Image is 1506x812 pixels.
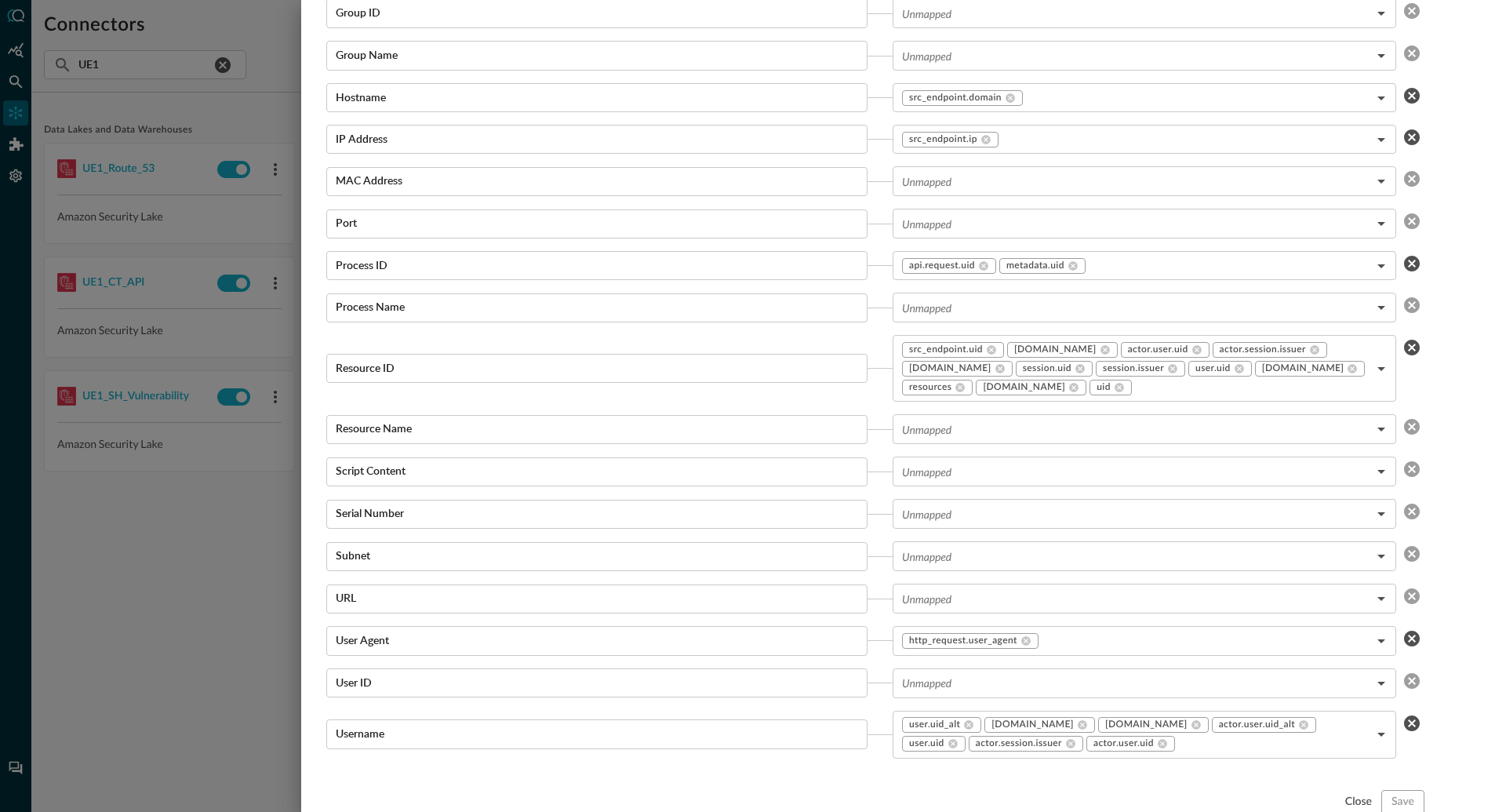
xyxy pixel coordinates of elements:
span: session.uid [1023,362,1071,375]
p: Unmapped [902,675,951,691]
button: clear selected values [1399,125,1424,150]
span: user.uid_alt [909,719,960,731]
div: resources [902,380,973,395]
div: user.uid [902,736,966,752]
span: [DOMAIN_NAME] [991,719,1074,731]
span: src_endpoint.uid [909,344,983,356]
div: actor.user.uid_alt [1212,717,1316,733]
div: [DOMAIN_NAME] [1255,361,1366,377]
span: session.issuer [1103,362,1164,375]
span: user.uid [1195,362,1231,375]
div: session.uid [1016,361,1093,377]
button: clear selected values [1399,83,1424,108]
span: [DOMAIN_NAME] [1262,362,1344,375]
p: Unmapped [902,506,951,523]
div: close [1345,792,1372,812]
div: [DOMAIN_NAME] [976,380,1086,395]
span: actor.user.uid [1128,344,1188,356]
button: clear selected values [1399,626,1424,651]
p: Unmapped [902,591,951,607]
span: [DOMAIN_NAME] [909,362,991,375]
span: [DOMAIN_NAME] [1014,344,1097,356]
div: session.issuer [1096,361,1185,377]
span: user.uid [909,737,944,750]
span: resources [909,381,951,394]
p: Unmapped [902,464,951,480]
div: [DOMAIN_NAME] [1098,717,1209,733]
button: clear selected values [1399,251,1424,276]
button: clear selected values [1399,335,1424,360]
div: actor.session.issuer [969,736,1083,752]
span: api.request.uid [909,260,975,272]
div: actor.user.uid [1121,342,1210,358]
div: http_request.user_agent [902,633,1039,649]
span: src_endpoint.ip [909,133,977,146]
p: Unmapped [902,300,951,316]
span: actor.user.uid [1093,737,1154,750]
span: [DOMAIN_NAME] [1105,719,1188,731]
div: src_endpoint.uid [902,342,1004,358]
div: [DOMAIN_NAME] [1007,342,1118,358]
div: src_endpoint.ip [902,132,999,147]
span: http_request.user_agent [909,635,1017,647]
div: user.uid [1188,361,1252,377]
div: src_endpoint.domain [902,90,1023,106]
span: metadata.uid [1006,260,1064,272]
p: Unmapped [902,216,951,232]
div: actor.user.uid [1086,736,1175,752]
p: Unmapped [902,5,951,22]
span: [DOMAIN_NAME] [983,381,1065,394]
button: clear selected values [1399,711,1424,736]
span: src_endpoint.domain [909,92,1002,104]
div: [DOMAIN_NAME] [902,361,1013,377]
div: metadata.uid [999,258,1086,274]
div: api.request.uid [902,258,996,274]
p: Unmapped [902,421,951,438]
div: [DOMAIN_NAME] [984,717,1095,733]
p: Unmapped [902,48,951,64]
p: Unmapped [902,548,951,565]
span: actor.session.issuer [976,737,1062,750]
p: Unmapped [902,173,951,190]
span: actor.session.issuer [1220,344,1306,356]
div: user.uid_alt [902,717,981,733]
span: actor.user.uid_alt [1219,719,1295,731]
div: actor.session.issuer [1213,342,1327,358]
div: uid [1089,380,1132,395]
span: uid [1097,381,1111,394]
